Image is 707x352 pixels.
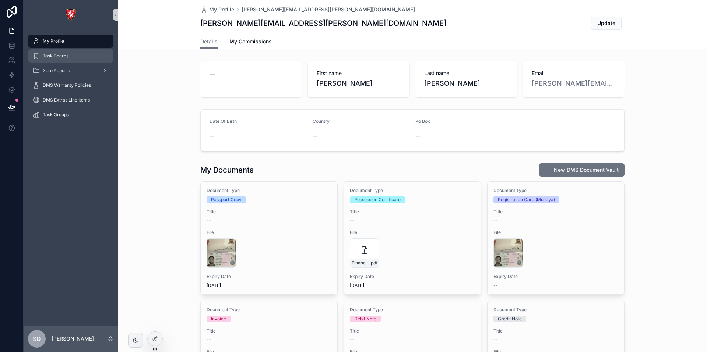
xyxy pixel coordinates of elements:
img: App logo [65,9,77,21]
span: -- [415,132,420,140]
span: -- [207,218,211,224]
a: Task Boards [28,49,113,63]
div: Invoice [211,316,226,322]
span: Finance_Declaration_Form_PkC1NpVDRtcf [352,260,370,266]
h1: My Documents [200,165,254,175]
div: Registration Card (Mulkiya) [498,196,555,203]
span: Title [493,328,618,334]
span: Title [350,328,475,334]
span: Xero Reports [43,68,70,74]
span: -- [493,218,498,224]
span: [PERSON_NAME] [317,78,401,89]
a: [PERSON_NAME][EMAIL_ADDRESS][PERSON_NAME][DOMAIN_NAME] [242,6,415,13]
span: Expiry Date [207,274,331,280]
span: Task Groups [43,112,69,118]
span: File [493,230,618,235]
a: DMS Warranty Policies [28,79,113,92]
span: -- [493,337,498,343]
span: My Commissions [229,38,272,45]
span: [DATE] [207,282,331,288]
span: Expiry Date [350,274,475,280]
span: -- [210,132,214,140]
span: Document Type [493,307,618,313]
span: -- [493,282,498,288]
span: Task Boards [43,53,68,59]
span: SD [33,334,41,343]
a: Task Groups [28,108,113,121]
span: DMS Extras Line Items [43,97,90,103]
span: Title [493,209,618,215]
span: File [350,230,475,235]
span: Expiry Date [493,274,618,280]
span: Document Type [350,307,475,313]
a: DMS Extras Line Items [28,93,113,107]
span: Email [532,70,616,77]
span: Document Type [493,188,618,193]
span: -- [350,337,354,343]
span: [PERSON_NAME] [424,78,508,89]
button: New DMS Document Vault [539,163,625,177]
span: .pdf [370,260,377,266]
div: scrollable content [24,29,118,144]
p: [PERSON_NAME] [52,335,94,342]
div: Credit Note [498,316,522,322]
span: Title [350,209,475,215]
span: Po Box [415,118,430,124]
span: File [207,230,331,235]
div: Possession Certificate [354,196,401,203]
div: Passport Copy [211,196,242,203]
span: First name [317,70,401,77]
a: Xero Reports [28,64,113,77]
a: My Profile [200,6,234,13]
span: -- [350,218,354,224]
a: Details [200,35,218,49]
span: DMS Warranty Policies [43,82,91,88]
span: Document Type [207,188,331,193]
a: My Commissions [229,35,272,50]
h1: [PERSON_NAME][EMAIL_ADDRESS][PERSON_NAME][DOMAIN_NAME] [200,18,446,28]
a: Document TypePassport CopyTitle--FileExpiry Date[DATE] [200,181,338,295]
div: Debit Note [354,316,376,322]
button: Update [591,17,622,30]
span: Update [597,19,615,27]
span: -- [313,132,317,140]
span: Details [200,38,218,45]
span: [DATE] [350,282,475,288]
a: Document TypeRegistration Card (Mulkiya)Title--FileExpiry Date-- [487,181,625,295]
a: [PERSON_NAME][EMAIL_ADDRESS][PERSON_NAME][DOMAIN_NAME] [532,78,616,89]
span: Date Of Birth [210,118,237,124]
span: My Profile [209,6,234,13]
span: -- [209,70,215,80]
span: My Profile [43,38,64,44]
span: Last name [424,70,508,77]
span: Title [207,209,331,215]
span: -- [207,337,211,343]
span: Document Type [207,307,331,313]
a: Document TypePossession CertificateTitle--FileFinance_Declaration_Form_PkC1NpVDRtcf.pdfExpiry Dat... [344,181,481,295]
a: My Profile [28,35,113,48]
span: Title [207,328,331,334]
span: Country [313,118,330,124]
span: Document Type [350,188,475,193]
